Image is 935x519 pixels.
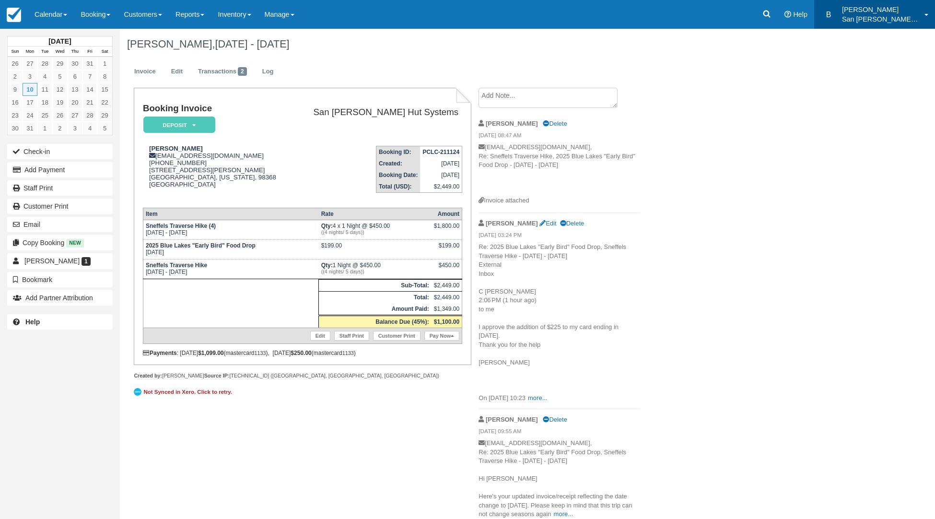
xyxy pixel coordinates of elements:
span: [DATE] - [DATE] [215,38,289,50]
a: 1 [97,57,112,70]
strong: PCLC-211124 [422,149,459,155]
span: Help [793,11,807,18]
strong: Source IP: [204,373,230,378]
a: 3 [23,70,37,83]
small: 1133 [342,350,354,356]
a: Customer Print [373,331,421,341]
a: 28 [82,109,97,122]
strong: $250.00 [291,350,311,356]
a: Staff Print [7,180,113,196]
div: : [DATE] (mastercard ), [DATE] (mastercard ) [143,350,462,356]
strong: Qty [321,223,333,229]
small: 1133 [255,350,266,356]
th: Created: [376,158,421,169]
a: 29 [52,57,67,70]
p: San [PERSON_NAME] Hut Systems [842,14,919,24]
th: Item [143,208,318,220]
th: Sun [8,47,23,57]
td: $2,449.00 [420,181,462,193]
a: more... [554,510,573,518]
div: [PERSON_NAME] [TECHNICAL_ID] ([GEOGRAPHIC_DATA], [GEOGRAPHIC_DATA], [GEOGRAPHIC_DATA]) [134,372,471,379]
em: [DATE] 09:55 AM [479,427,640,438]
a: 7 [82,70,97,83]
a: 11 [37,83,52,96]
a: 27 [23,57,37,70]
span: 2 [238,67,247,76]
button: Copy Booking New [7,235,113,250]
b: Help [25,318,40,326]
span: New [66,239,84,247]
em: Deposit [143,117,215,133]
td: $1,349.00 [432,303,462,316]
strong: $1,100.00 [434,318,459,325]
h2: San [PERSON_NAME] Hut Systems [295,107,458,118]
a: 31 [82,57,97,70]
td: [DATE] [420,158,462,169]
strong: Sneffels Traverse Hike (4) [146,223,216,229]
a: 28 [37,57,52,70]
th: Amount [432,208,462,220]
a: 1 [37,122,52,135]
i: Help [784,11,791,18]
th: Tue [37,47,52,57]
a: 16 [8,96,23,109]
strong: Sneffels Traverse Hike [146,262,207,269]
h1: [PERSON_NAME], [127,38,814,50]
strong: [PERSON_NAME] [486,416,538,423]
a: 26 [52,109,67,122]
th: Amount Paid: [319,303,432,316]
td: [DATE] - [DATE] [143,259,318,279]
th: Rate [319,208,432,220]
span: [PERSON_NAME] [24,257,80,265]
em: ((4 nights/ 5 days)) [321,269,429,274]
a: Delete [543,416,567,423]
em: [DATE] 03:24 PM [479,231,640,242]
a: 27 [68,109,82,122]
h1: Booking Invoice [143,104,292,114]
p: [EMAIL_ADDRESS][DOMAIN_NAME], Re: Sneffels Traverse Hike, 2025 Blue Lakes "Early Bird" Food Drop ... [479,143,640,196]
a: 29 [97,109,112,122]
a: Staff Print [334,331,369,341]
a: 9 [8,83,23,96]
a: Not Synced in Xero. Click to retry. [134,387,234,397]
th: Total: [319,291,432,303]
th: Sat [97,47,112,57]
th: Booking Date: [376,169,421,181]
strong: 2025 Blue Lakes "Early Bird" Food Drop [146,242,256,249]
a: 25 [37,109,52,122]
img: checkfront-main-nav-mini-logo.png [7,8,21,22]
button: Check-in [7,144,113,159]
div: B [821,7,836,23]
a: 24 [23,109,37,122]
button: Email [7,217,113,232]
td: 4 x 1 Night @ $450.00 [319,220,432,239]
a: Edit [310,331,330,341]
a: 2 [8,70,23,83]
td: $2,449.00 [432,279,462,291]
strong: [PERSON_NAME] [486,220,538,227]
a: 30 [8,122,23,135]
a: 18 [37,96,52,109]
div: Invoice attached [479,196,640,205]
a: 31 [23,122,37,135]
a: 30 [68,57,82,70]
a: Customer Print [7,199,113,214]
button: Add Partner Attribution [7,290,113,306]
a: Edit [539,220,556,227]
th: Fri [82,47,97,57]
div: [EMAIL_ADDRESS][DOMAIN_NAME] [PHONE_NUMBER] [STREET_ADDRESS][PERSON_NAME] [GEOGRAPHIC_DATA], [US_... [143,145,292,200]
strong: Qty [321,262,333,269]
strong: [PERSON_NAME] [149,145,203,152]
p: [PERSON_NAME] [842,5,919,14]
a: Help [7,314,113,330]
td: 1 Night @ $450.00 [319,259,432,279]
th: Balance Due (45%): [319,315,432,328]
th: Mon [23,47,37,57]
p: Re: 2025 Blue Lakes "Early Bird" Food Drop, Sneffels Traverse Hike - [DATE] - [DATE] External Inb... [479,243,640,402]
a: 2 [52,122,67,135]
th: Wed [52,47,67,57]
a: 5 [52,70,67,83]
td: [DATE] [143,239,318,259]
a: 5 [97,122,112,135]
a: Pay Now [424,331,459,341]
